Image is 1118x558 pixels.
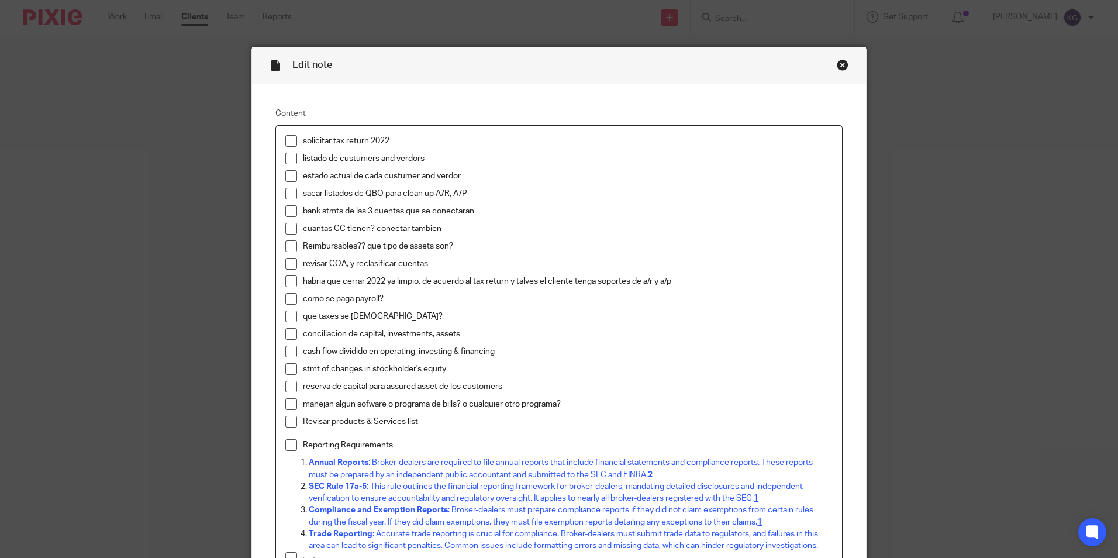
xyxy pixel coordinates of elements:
u: 1 [754,494,758,502]
p: reserva de capital para assured asset de los customers [303,381,833,392]
p: estado actual de cada custumer and verdor [303,170,833,182]
p: como se paga payroll? [303,293,833,305]
a: Trade Reporting: Accurate trade reporting is crucial for compliance. Broker-dealers must submit t... [309,530,820,550]
strong: Annual Reports [309,459,368,467]
a: SEC Rule 17a-5: This rule outlines the financial reporting framework for broker-dealers, mandatin... [309,483,805,502]
a: Compliance and Exemption Reports: Broker-dealers must prepare compliance reports if they did not ... [309,506,815,526]
p: Reimbursables?? que tipo de assets son? [303,240,833,252]
p: cash flow dividido en operating, investing & financing [303,346,833,357]
p: Reporting Requirements [303,439,833,451]
strong: SEC Rule 17a-5 [309,483,367,491]
p: revisar COA, y reclasificar cuentas [303,258,833,270]
label: Content [275,108,843,119]
u: 1 [757,518,762,526]
p: bank stmts de las 3 cuentas que se conectaran [303,205,833,217]
p: listado de custumers and verdors [303,153,833,164]
u: 2 [648,471,653,479]
p: habria que cerrar 2022 ya limpio, de acuerdo al tax return y talves el cliente tenga soportes de ... [303,275,833,287]
p: sacar listados de QBO para clean up A/R, A/P [303,188,833,199]
p: solicitar tax return 2022 [303,135,833,147]
a: Annual Reports: Broker-dealers are required to file annual reports that include financial stateme... [309,459,815,478]
span: Edit note [292,60,332,70]
div: Close this dialog window [837,59,848,71]
p: cuantas CC tienen? conectar tambien [303,223,833,235]
strong: Trade Reporting [309,530,372,538]
p: manejan algun sofware o programa de bills? o cualquier otro programa? [303,398,833,410]
strong: Compliance and Exemption Reports [309,506,448,514]
p: que taxes se [DEMOGRAPHIC_DATA]? [303,311,833,322]
p: Revisar products & Services list [303,416,833,428]
p: stmt of changes in stockholder's equity [303,363,833,375]
p: conciliacion de capital, investments, assets [303,328,833,340]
